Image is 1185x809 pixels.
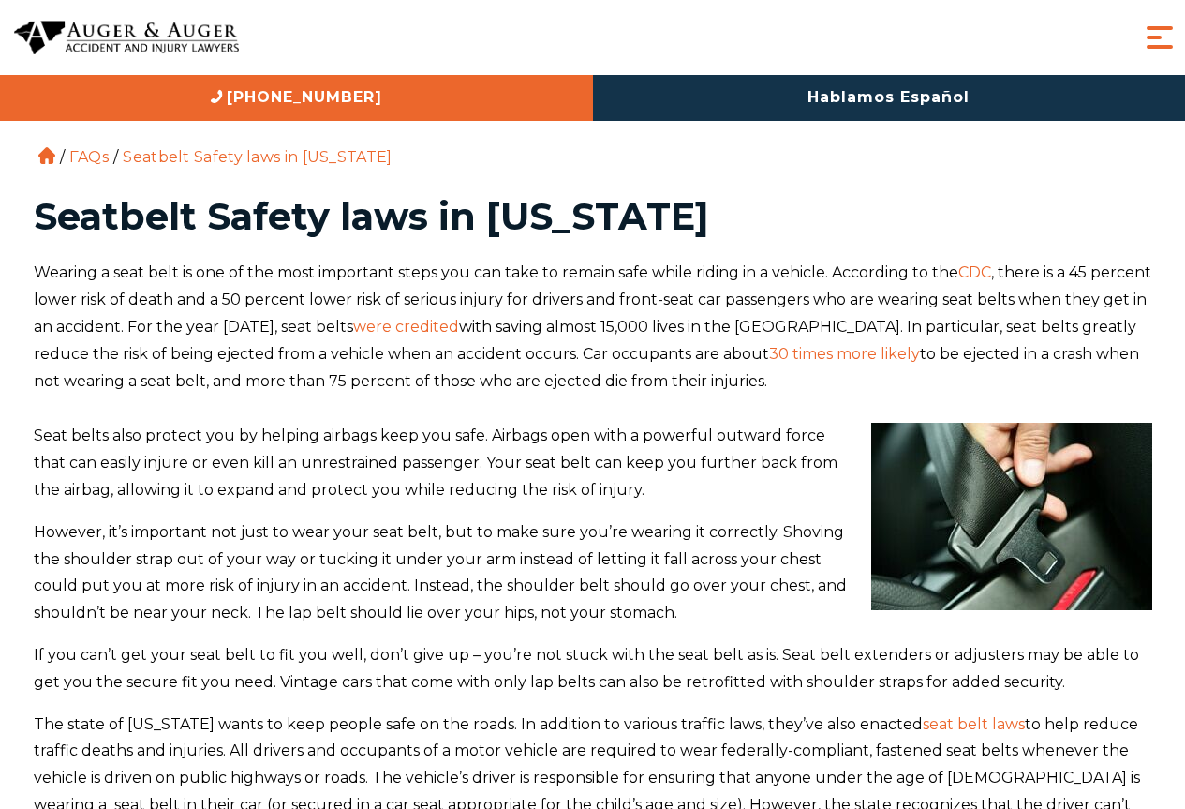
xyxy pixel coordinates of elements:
[1141,19,1178,56] button: Menu
[34,345,1139,390] span: to be ejected in a crash when not wearing a seat belt, and more than 75 percent of those who are ...
[958,263,991,281] a: CDC
[34,523,847,622] span: However, it’s important not just to wear your seat belt, but to make sure you’re wearing it corre...
[34,715,923,733] span: The state of [US_STATE] wants to keep people safe on the roads. In addition to various traffic la...
[769,345,920,363] a: 30 times more likely
[69,148,109,166] a: FAQs
[871,423,1152,610] img: seatbelt-safetly-laws-in-south-carolina
[34,427,837,499] span: Seat belts also protect you by helping airbags keep you safe. Airbags open with a powerful outwar...
[34,263,1151,336] span: , there is a 45 percent lower risk of death and a 50 percent lower risk of serious injury for dri...
[118,148,396,166] li: Seatbelt Safety laws in [US_STATE]
[14,21,239,55] img: Auger & Auger Accident and Injury Lawyers Logo
[923,715,1025,733] a: seat belt laws
[38,147,55,164] a: Home
[34,318,1136,363] span: with saving almost 15,000 lives in the [GEOGRAPHIC_DATA]. In particular, seat belts greatly reduc...
[34,263,958,281] span: Wearing a seat belt is one of the most important steps you can take to remain safe while riding i...
[34,198,1152,235] h1: Seatbelt Safety laws in [US_STATE]
[353,318,459,336] a: were credited
[34,646,1139,691] span: If you can’t get your seat belt to fit you well, don’t give up – you’re not stuck with the seat b...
